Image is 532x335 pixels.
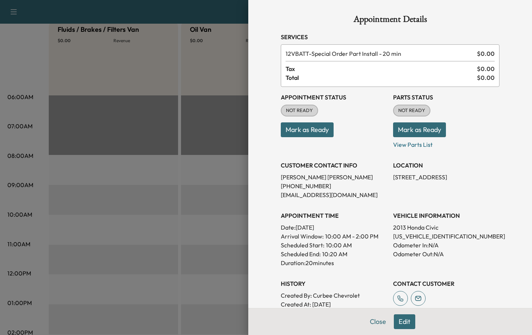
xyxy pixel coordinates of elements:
[325,232,378,241] span: 10:00 AM - 2:00 PM
[393,211,499,220] h3: VEHICLE INFORMATION
[394,107,430,114] span: NOT READY
[281,93,387,102] h3: Appointment Status
[393,223,499,232] p: 2013 Honda Civic
[281,279,387,288] h3: History
[282,107,317,114] span: NOT READY
[393,241,499,250] p: Odometer In: N/A
[393,173,499,182] p: [STREET_ADDRESS]
[281,211,387,220] h3: APPOINTMENT TIME
[281,122,334,137] button: Mark as Ready
[326,241,352,250] p: 10:00 AM
[322,250,347,258] p: 10:20 AM
[286,64,477,73] span: Tax
[393,137,499,149] p: View Parts List
[393,232,499,241] p: [US_VEHICLE_IDENTIFICATION_NUMBER]
[281,190,387,199] p: [EMAIL_ADDRESS][DOMAIN_NAME]
[281,300,387,309] p: Created At : [DATE]
[281,173,387,182] p: [PERSON_NAME] [PERSON_NAME]
[286,49,474,58] span: Special Order Part Install - 20 min
[286,73,477,82] span: Total
[393,279,499,288] h3: CONTACT CUSTOMER
[365,314,391,329] button: Close
[281,15,499,27] h1: Appointment Details
[281,250,321,258] p: Scheduled End:
[281,161,387,170] h3: CUSTOMER CONTACT INFO
[393,161,499,170] h3: LOCATION
[477,73,495,82] span: $ 0.00
[281,182,387,190] p: [PHONE_NUMBER]
[393,122,446,137] button: Mark as Ready
[281,241,324,250] p: Scheduled Start:
[281,33,499,41] h3: Services
[281,291,387,300] p: Created By : Curbee Chevrolet
[281,258,387,267] p: Duration: 20 minutes
[281,223,387,232] p: Date: [DATE]
[281,232,387,241] p: Arrival Window:
[393,250,499,258] p: Odometer Out: N/A
[394,314,415,329] button: Edit
[393,93,499,102] h3: Parts Status
[477,64,495,73] span: $ 0.00
[477,49,495,58] span: $ 0.00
